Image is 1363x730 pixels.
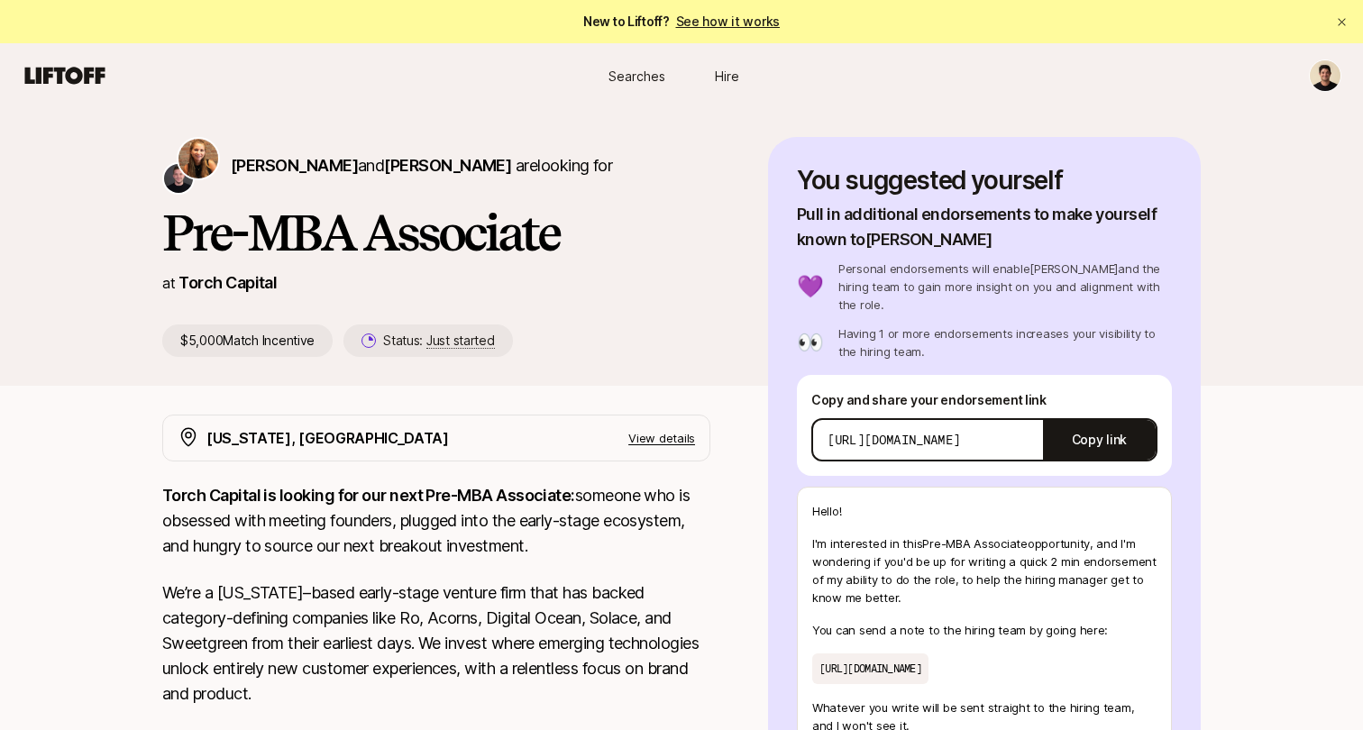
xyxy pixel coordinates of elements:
[1309,59,1341,92] button: Zack Levandov
[838,324,1172,360] p: Having 1 or more endorsements increases your visibility to the hiring team.
[812,621,1157,639] p: You can send a note to the hiring team by going here:
[178,139,218,178] img: Katie Reiner
[358,156,511,175] span: and
[628,429,695,447] p: View details
[162,580,710,707] p: We’re a [US_STATE]–based early-stage venture firm that has backed category-defining companies lik...
[797,332,824,353] p: 👀
[164,164,193,193] img: Christopher Harper
[162,483,710,559] p: someone who is obsessed with meeting founders, plugged into the early-stage ecosystem, and hungry...
[1310,60,1340,91] img: Zack Levandov
[231,153,612,178] p: are looking for
[797,202,1172,252] p: Pull in additional endorsements to make yourself known to [PERSON_NAME]
[383,330,494,351] p: Status:
[231,156,358,175] span: [PERSON_NAME]
[797,166,1172,195] p: You suggested yourself
[812,653,928,684] p: [URL][DOMAIN_NAME]
[1043,415,1156,465] button: Copy link
[676,14,781,29] a: See how it works
[838,260,1172,314] p: Personal endorsements will enable [PERSON_NAME] and the hiring team to gain more insight on you a...
[178,273,277,292] a: Torch Capital
[811,389,1157,411] p: Copy and share your endorsement link
[797,276,824,297] p: 💜
[591,59,681,93] a: Searches
[608,67,665,86] span: Searches
[162,486,575,505] strong: Torch Capital is looking for our next Pre-MBA Associate:
[715,67,739,86] span: Hire
[681,59,772,93] a: Hire
[162,324,333,357] p: $5,000 Match Incentive
[426,333,495,349] span: Just started
[812,502,1157,520] p: Hello!
[384,156,511,175] span: [PERSON_NAME]
[206,426,449,450] p: [US_STATE], [GEOGRAPHIC_DATA]
[828,431,960,449] p: [URL][DOMAIN_NAME]
[162,205,710,260] h1: Pre-MBA Associate
[583,11,780,32] span: New to Liftoff?
[812,534,1157,607] p: I'm interested in this Pre-MBA Associate opportunity , and I'm wondering if you'd be up for writi...
[162,271,175,295] p: at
